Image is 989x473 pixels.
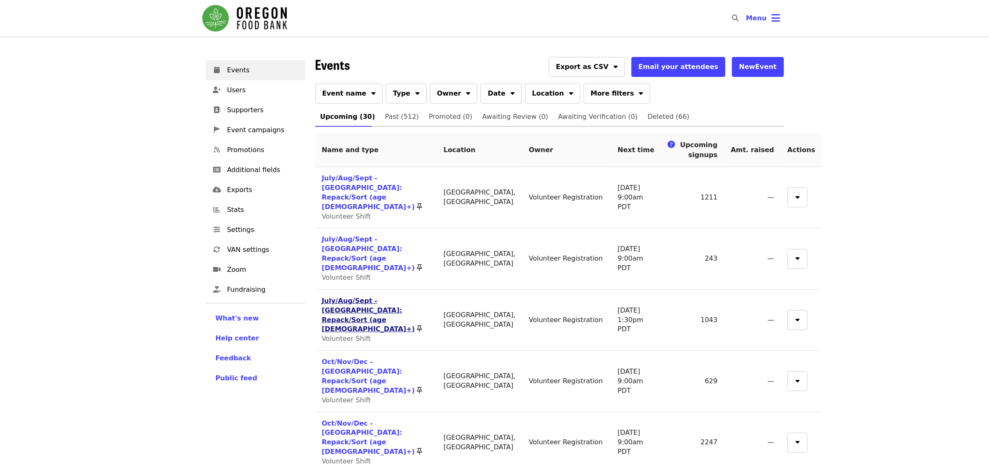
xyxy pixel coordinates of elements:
[437,89,461,99] span: Owner
[227,65,299,75] span: Events
[206,180,305,200] a: Exports
[227,85,299,95] span: Users
[227,145,299,155] span: Promotions
[668,193,717,202] div: 1211
[532,89,564,99] span: Location
[417,325,422,333] i: thumbtack icon
[214,266,221,273] i: video icon
[611,228,661,289] td: [DATE] 9:00am PDT
[227,105,299,115] span: Supporters
[429,111,472,123] span: Promoted (0)
[731,438,774,447] div: —
[611,167,661,228] td: [DATE] 9:00am PDT
[781,133,822,167] th: Actions
[591,89,634,99] span: More filters
[556,62,609,72] span: Export as CSV
[214,286,221,293] i: hand-holding-heart icon
[202,5,287,32] img: Oregon Food Bank - Home
[417,387,422,394] i: thumbtack icon
[214,246,221,254] i: sync icon
[668,140,675,149] i: question-circle icon
[227,185,299,195] span: Exports
[206,80,305,100] a: Users
[315,84,383,103] button: Event name
[437,133,522,167] th: Location
[214,126,220,134] i: pennant icon
[584,84,650,103] button: More filters
[206,140,305,160] a: Promotions
[386,84,427,103] button: Type
[522,290,611,351] td: Volunteer Registration
[648,111,690,123] span: Deleted (66)
[417,203,422,211] i: thumbtack icon
[322,273,371,281] span: Volunteer Shift
[227,165,299,175] span: Additional fields
[795,192,800,200] i: sort-down icon
[213,86,221,94] i: user-plus icon
[510,88,515,96] i: sort-down icon
[206,160,305,180] a: Additional fields
[206,120,305,140] a: Event campaigns
[206,220,305,240] a: Settings
[558,111,638,123] span: Awaiting Verification (0)
[227,225,299,235] span: Settings
[611,351,661,412] td: [DATE] 9:00am PDT
[444,188,515,207] div: [GEOGRAPHIC_DATA], [GEOGRAPHIC_DATA]
[795,437,800,445] i: sort-down icon
[417,264,422,272] i: thumbtack icon
[639,88,643,96] i: sort-down icon
[569,88,573,96] i: sort-down icon
[549,57,625,77] button: Export as CSV
[227,245,299,255] span: VAN settings
[643,107,695,127] a: Deleted (66)
[206,60,305,80] a: Events
[216,374,258,382] span: Public feed
[668,438,717,447] div: 2247
[206,100,305,120] a: Supporters
[322,335,371,342] span: Volunteer Shift
[488,89,506,99] span: Date
[680,141,717,159] span: Upcoming signups
[444,310,515,330] div: [GEOGRAPHIC_DATA], [GEOGRAPHIC_DATA]
[227,265,299,275] span: Zoom
[732,57,783,77] button: NewEvent
[553,107,643,127] a: Awaiting Verification (0)
[430,84,478,103] button: Owner
[668,377,717,386] div: 629
[614,62,618,69] i: sort-down icon
[380,107,424,127] a: Past (512)
[315,107,380,127] a: Upcoming (30)
[322,457,371,465] span: Volunteer Shift
[322,396,371,404] span: Volunteer Shift
[322,212,371,220] span: Volunteer Shift
[522,133,611,167] th: Owner
[522,167,611,228] td: Volunteer Registration
[739,8,787,28] button: Toggle account menu
[731,146,774,154] span: Amt. raised
[477,107,553,127] a: Awaiting Review (0)
[393,89,410,99] span: Type
[322,297,415,333] a: July/Aug/Sept - [GEOGRAPHIC_DATA]: Repack/Sort (age [DEMOGRAPHIC_DATA]+)
[206,240,305,260] a: VAN settings
[385,111,419,123] span: Past (512)
[731,254,774,264] div: —
[213,186,221,194] i: cloud-download icon
[216,333,295,343] a: Help center
[746,14,767,22] span: Menu
[795,315,800,323] i: sort-down icon
[744,8,750,28] input: Search
[631,57,725,77] button: Email your attendees
[322,358,415,394] a: Oct/Nov/Dec - [GEOGRAPHIC_DATA]: Repack/Sort (age [DEMOGRAPHIC_DATA]+)
[322,174,415,211] a: July/Aug/Sept - [GEOGRAPHIC_DATA]: Repack/Sort (age [DEMOGRAPHIC_DATA]+)
[731,315,774,325] div: —
[522,228,611,289] td: Volunteer Registration
[206,260,305,280] a: Zoom
[772,12,780,24] i: bars icon
[216,353,251,363] button: Feedback
[216,334,259,342] span: Help center
[214,166,221,174] i: list-alt icon
[444,372,515,391] div: [GEOGRAPHIC_DATA], [GEOGRAPHIC_DATA]
[668,254,717,264] div: 243
[322,89,367,99] span: Event name
[466,88,470,96] i: sort-down icon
